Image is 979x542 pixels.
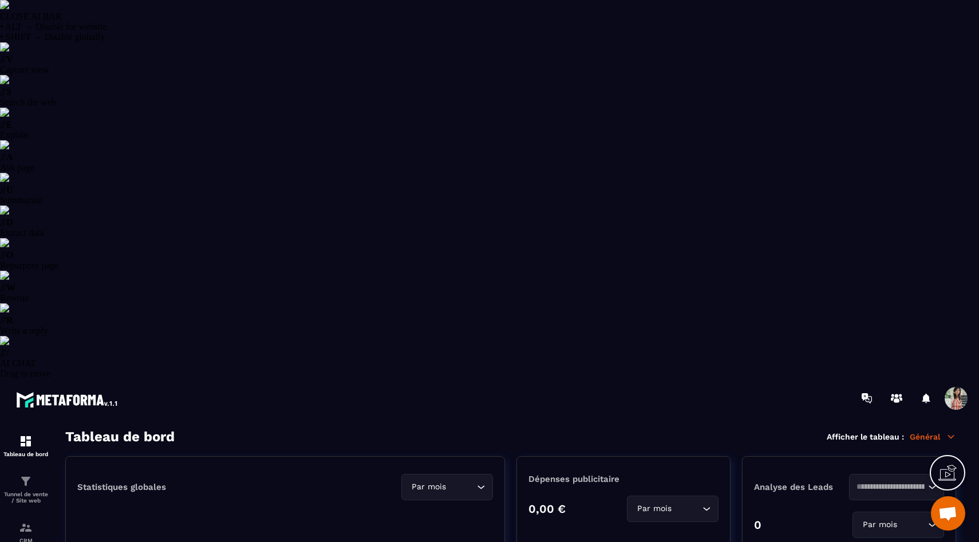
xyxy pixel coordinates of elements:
[931,496,965,531] a: Ouvrir le chat
[910,432,956,442] p: Général
[627,496,719,522] div: Search for option
[860,519,899,531] span: Par mois
[849,474,944,500] div: Search for option
[528,474,719,484] p: Dépenses publicitaire
[754,482,849,492] p: Analyse des Leads
[754,518,761,532] p: 0
[634,503,674,515] span: Par mois
[3,491,49,504] p: Tunnel de vente / Site web
[899,519,925,531] input: Search for option
[448,481,474,493] input: Search for option
[19,434,33,448] img: formation
[674,503,700,515] input: Search for option
[409,481,448,493] span: Par mois
[852,512,944,538] div: Search for option
[3,466,49,512] a: formationformationTunnel de vente / Site web
[19,474,33,488] img: formation
[827,432,904,441] p: Afficher le tableau :
[3,451,49,457] p: Tableau de bord
[65,429,175,445] h3: Tableau de bord
[401,474,493,500] div: Search for option
[528,502,566,516] p: 0,00 €
[16,389,119,410] img: logo
[77,482,166,492] p: Statistiques globales
[856,481,925,493] input: Search for option
[3,426,49,466] a: formationformationTableau de bord
[19,521,33,535] img: formation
